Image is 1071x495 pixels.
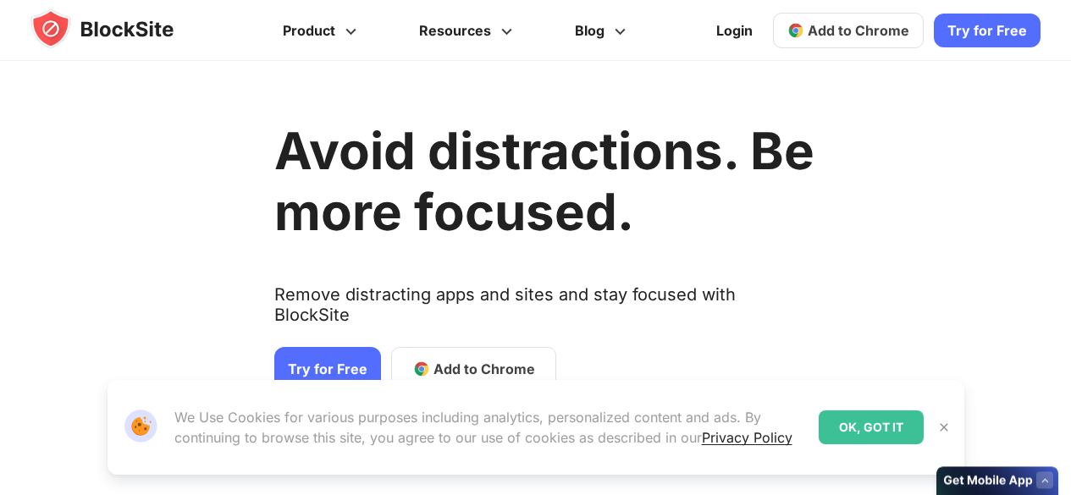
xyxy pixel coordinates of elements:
button: Close [933,416,955,438]
img: blocksite-icon.5d769676.svg [30,8,207,49]
img: chrome-icon.svg [787,22,804,39]
text: Remove distracting apps and sites and stay focused with BlockSite [274,284,814,338]
a: Add to Chrome [391,347,556,391]
a: Try for Free [274,347,381,391]
span: Add to Chrome [808,22,909,39]
a: Try for Free [934,14,1041,47]
p: We Use Cookies for various purposes including analytics, personalized content and ads. By continu... [174,407,805,448]
div: OK, GOT IT [819,410,924,444]
img: Close [937,421,951,434]
a: Login [706,10,763,51]
a: Privacy Policy [702,429,792,446]
h1: Avoid distractions. Be more focused. [274,120,814,242]
a: Add to Chrome [773,13,924,48]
